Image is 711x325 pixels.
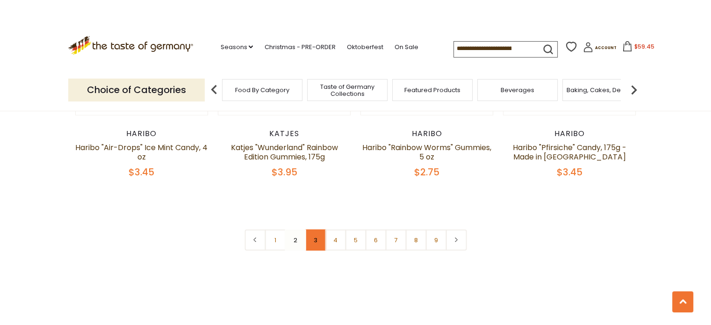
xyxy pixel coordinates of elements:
span: $3.45 [557,166,582,179]
a: Account [583,42,617,56]
a: Haribo "Pfirsiche" Candy, 175g - Made in [GEOGRAPHIC_DATA] [513,142,626,162]
a: 7 [385,230,406,251]
a: 4 [325,230,346,251]
div: Haribo [75,129,208,138]
a: 1 [265,230,286,251]
a: Taste of Germany Collections [310,83,385,97]
a: Katjes "Wunderland" Rainbow Edition Gummies, 175g [230,142,338,162]
a: Christmas - PRE-ORDER [264,42,335,52]
span: $2.75 [414,166,439,179]
a: Beverages [501,87,534,94]
a: Seasons [220,42,253,52]
a: 8 [405,230,426,251]
a: Haribo "Rainbow Worms" Gummies, 5 oz [362,142,491,162]
span: $59.45 [634,43,654,51]
a: Baking, Cakes, Desserts [567,87,639,94]
a: Haribo "Air-Drops" Ice Mint Candy, 4 oz [75,142,208,162]
img: previous arrow [205,80,223,99]
span: $3.45 [129,166,154,179]
div: Katjes [218,129,351,138]
a: 6 [365,230,386,251]
div: Haribo [360,129,494,138]
a: On Sale [394,42,418,52]
a: 3 [305,230,326,251]
a: Food By Category [235,87,289,94]
a: Featured Products [404,87,460,94]
span: $3.95 [271,166,297,179]
span: Account [595,45,617,51]
a: Oktoberfest [346,42,383,52]
a: 5 [345,230,366,251]
a: 9 [425,230,446,251]
button: $59.45 [618,41,658,55]
div: Haribo [503,129,636,138]
p: Choice of Categories [68,79,205,101]
img: next arrow [625,80,643,99]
